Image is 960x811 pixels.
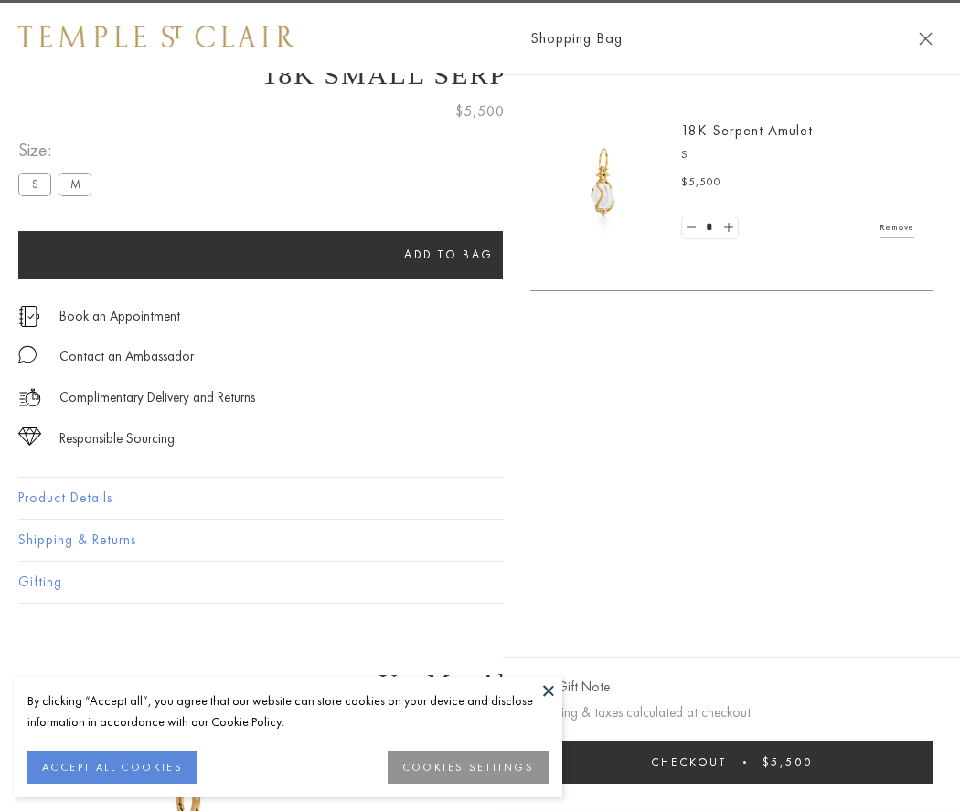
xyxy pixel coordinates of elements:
a: Set quantity to 2 [719,216,737,239]
button: Shipping & Returns [18,520,942,561]
a: Set quantity to 0 [682,216,700,239]
img: icon_delivery.svg [18,386,41,409]
img: MessageIcon-01_2.svg [18,345,37,363]
button: Close Shopping Bag [919,32,933,46]
button: COOKIES SETTINGS [388,751,549,784]
div: Responsible Sourcing [59,427,175,450]
span: Add to bag [404,247,494,262]
h3: You May Also Like [46,669,914,698]
span: Checkout [651,754,727,770]
button: ACCEPT ALL COOKIES [27,751,197,784]
button: Gifting [18,562,942,603]
button: Add to bag [18,231,880,279]
label: S [18,173,51,195]
button: Add Gift Note [530,676,610,699]
p: Complimentary Delivery and Returns [59,386,255,409]
p: Shipping & taxes calculated at checkout [530,701,933,724]
img: Temple St. Clair [18,26,294,47]
span: Size: [18,135,99,165]
a: Remove [880,217,914,237]
div: By clicking “Accept all”, you agree that our website can store cookies on your device and disclos... [27,690,549,732]
p: S [681,146,914,164]
span: $5,500 [455,100,505,123]
span: $5,500 [681,174,721,192]
button: Product Details [18,478,942,519]
label: M [59,173,91,195]
span: $5,500 [763,754,813,770]
h1: 18K Small Serpent Amulet [18,59,942,90]
span: Shopping Bag [530,26,623,50]
img: P51836-E11SERPPV [549,128,658,237]
a: 18K Serpent Amulet [681,121,813,140]
div: Contact an Ambassador [59,345,194,368]
a: Book an Appointment [59,306,180,326]
button: Checkout $5,500 [530,741,933,784]
img: icon_sourcing.svg [18,427,41,446]
img: icon_appointment.svg [18,306,40,327]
